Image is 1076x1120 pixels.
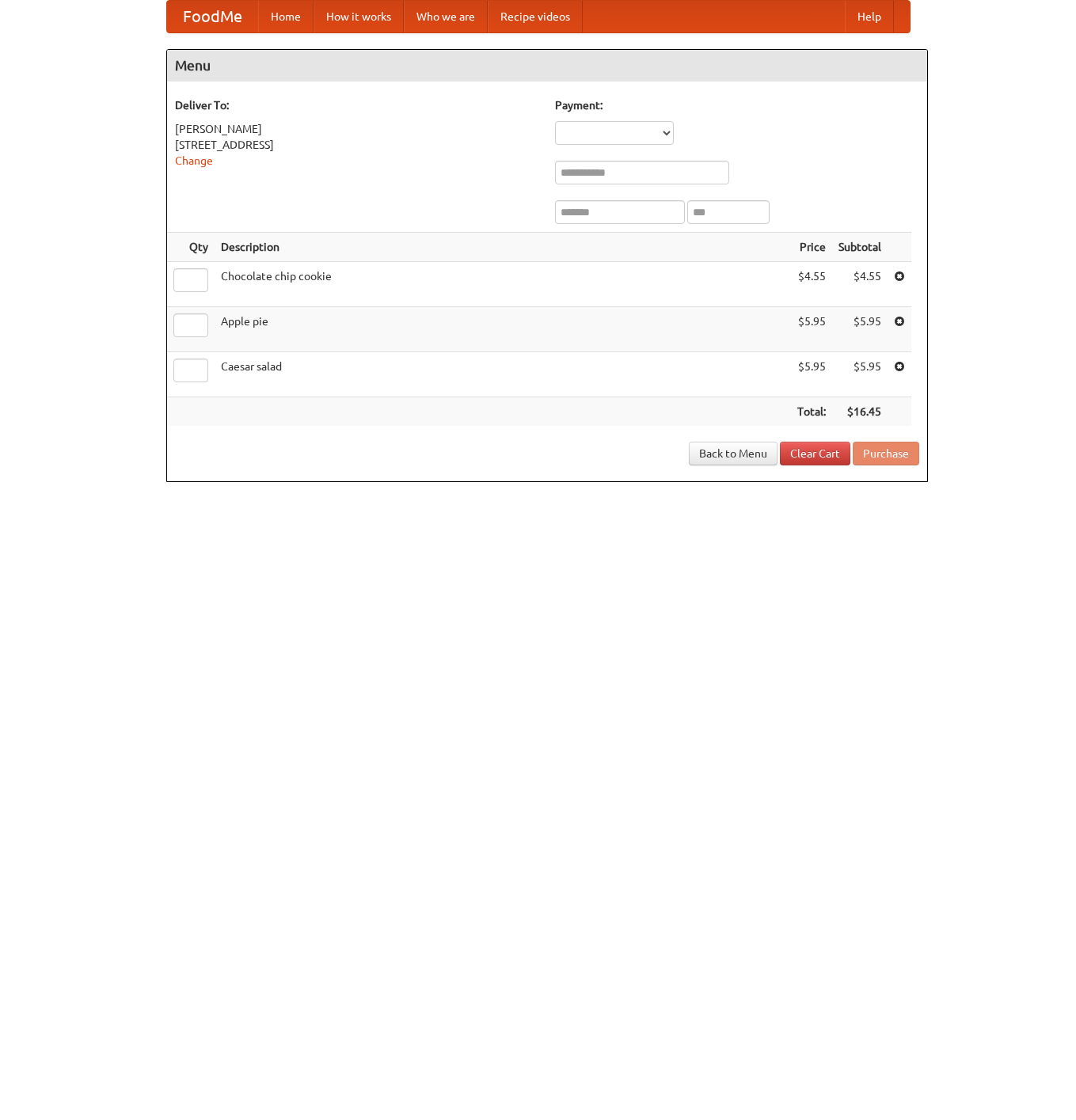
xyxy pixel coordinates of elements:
[689,442,778,465] a: Back to Menu
[845,1,894,32] a: Help
[791,397,832,427] th: Total:
[175,121,539,137] div: [PERSON_NAME]
[832,397,888,427] th: $16.45
[175,97,539,113] h5: Deliver To:
[555,97,919,113] h5: Payment:
[832,352,888,397] td: $5.95
[488,1,583,32] a: Recipe videos
[215,307,791,352] td: Apple pie
[832,233,888,262] th: Subtotal
[404,1,488,32] a: Who we are
[258,1,314,32] a: Home
[175,154,213,167] a: Change
[314,1,404,32] a: How it works
[853,442,919,465] button: Purchase
[167,50,927,82] h4: Menu
[215,233,791,262] th: Description
[215,262,791,307] td: Chocolate chip cookie
[791,307,832,352] td: $5.95
[791,352,832,397] td: $5.95
[215,352,791,397] td: Caesar salad
[780,442,850,465] a: Clear Cart
[791,262,832,307] td: $4.55
[167,233,215,262] th: Qty
[832,307,888,352] td: $5.95
[791,233,832,262] th: Price
[832,262,888,307] td: $4.55
[167,1,258,32] a: FoodMe
[175,137,539,153] div: [STREET_ADDRESS]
